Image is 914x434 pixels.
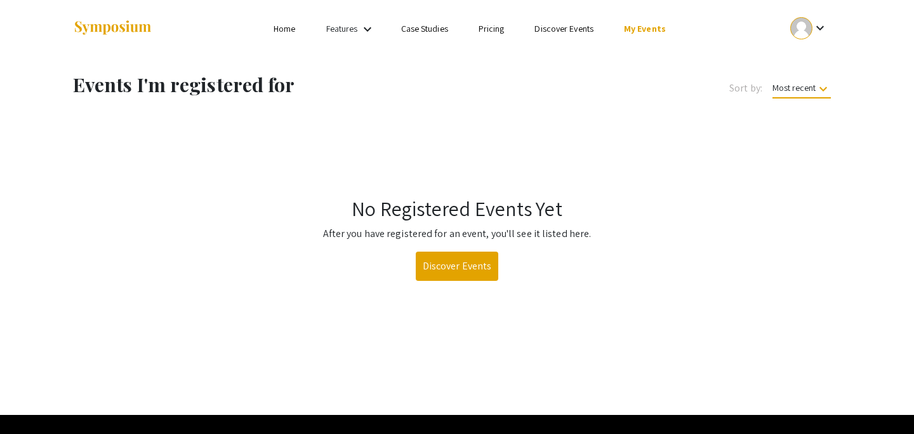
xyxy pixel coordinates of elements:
a: Features [326,23,358,34]
a: Home [274,23,295,34]
p: After you have registered for an event, you'll see it listed here. [76,226,838,241]
a: Discover Events [416,252,499,281]
mat-icon: Expand account dropdown [812,20,828,36]
a: Pricing [479,23,505,34]
img: Symposium by ForagerOne [73,20,152,37]
iframe: Chat [10,377,54,424]
a: My Events [624,23,666,34]
button: Expand account dropdown [777,14,841,43]
h1: Events I'm registered for [73,73,513,96]
mat-icon: keyboard_arrow_down [816,81,831,97]
a: Discover Events [534,23,593,34]
a: Case Studies [401,23,448,34]
span: Most recent [772,82,831,98]
button: Most recent [762,76,841,99]
mat-icon: Expand Features list [360,22,375,37]
h1: No Registered Events Yet [76,196,838,220]
span: Sort by: [729,81,762,96]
